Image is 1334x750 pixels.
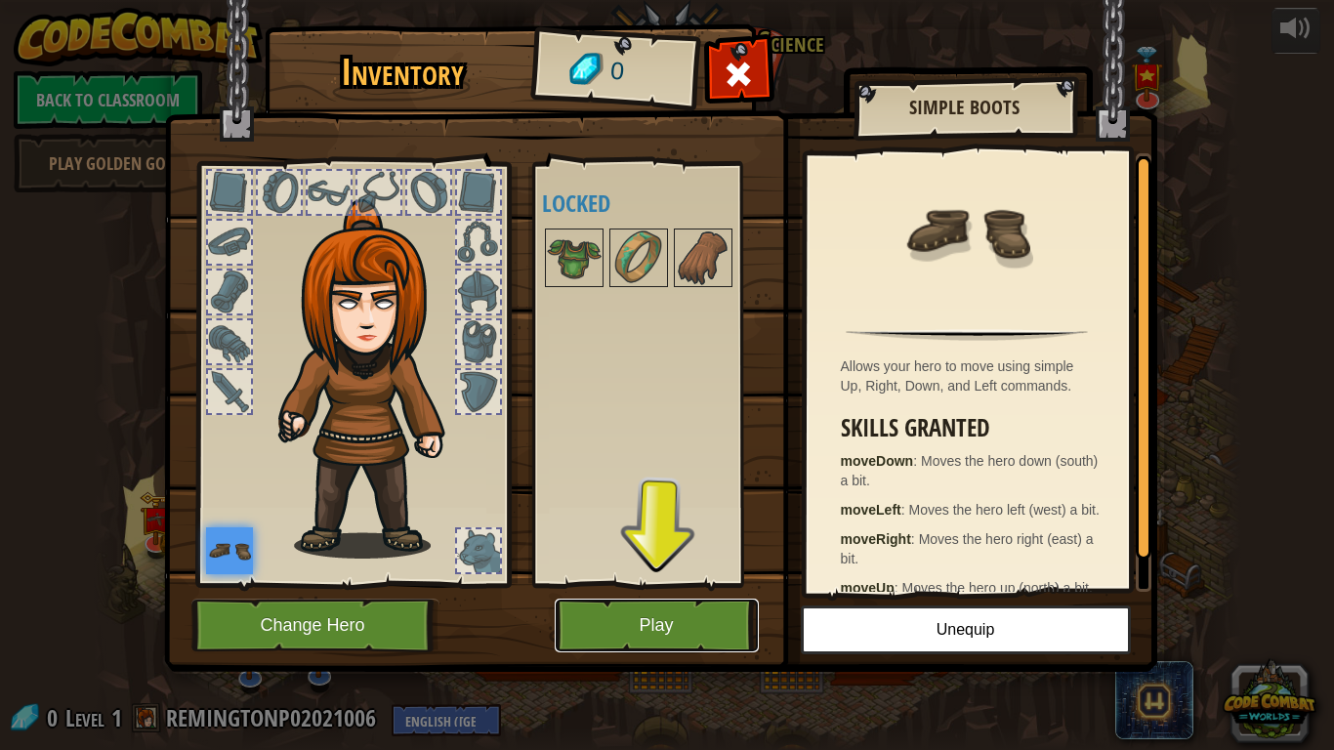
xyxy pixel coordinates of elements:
[611,230,666,285] img: portrait.png
[801,605,1131,654] button: Unequip
[841,580,895,596] strong: moveUp
[270,199,479,559] img: hair_f2.png
[841,415,1104,441] h3: Skills Granted
[841,356,1104,396] div: Allows your hero to move using simple Up, Right, Down, and Left commands.
[278,52,527,93] h1: Inventory
[901,502,909,518] span: :
[191,599,439,652] button: Change Hero
[873,97,1057,118] h2: Simple Boots
[841,453,1099,488] span: Moves the hero down (south) a bit.
[841,453,914,469] strong: moveDown
[555,599,759,652] button: Play
[911,531,919,547] span: :
[913,453,921,469] span: :
[909,502,1100,518] span: Moves the hero left (west) a bit.
[902,580,1093,596] span: Moves the hero up (north) a bit.
[841,531,911,547] strong: moveRight
[841,531,1094,566] span: Moves the hero right (east) a bit.
[846,329,1087,341] img: hr.png
[676,230,730,285] img: portrait.png
[903,168,1030,295] img: portrait.png
[547,230,602,285] img: portrait.png
[542,190,772,216] h4: Locked
[895,580,902,596] span: :
[841,502,901,518] strong: moveLeft
[206,527,253,574] img: portrait.png
[608,54,625,90] span: 0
